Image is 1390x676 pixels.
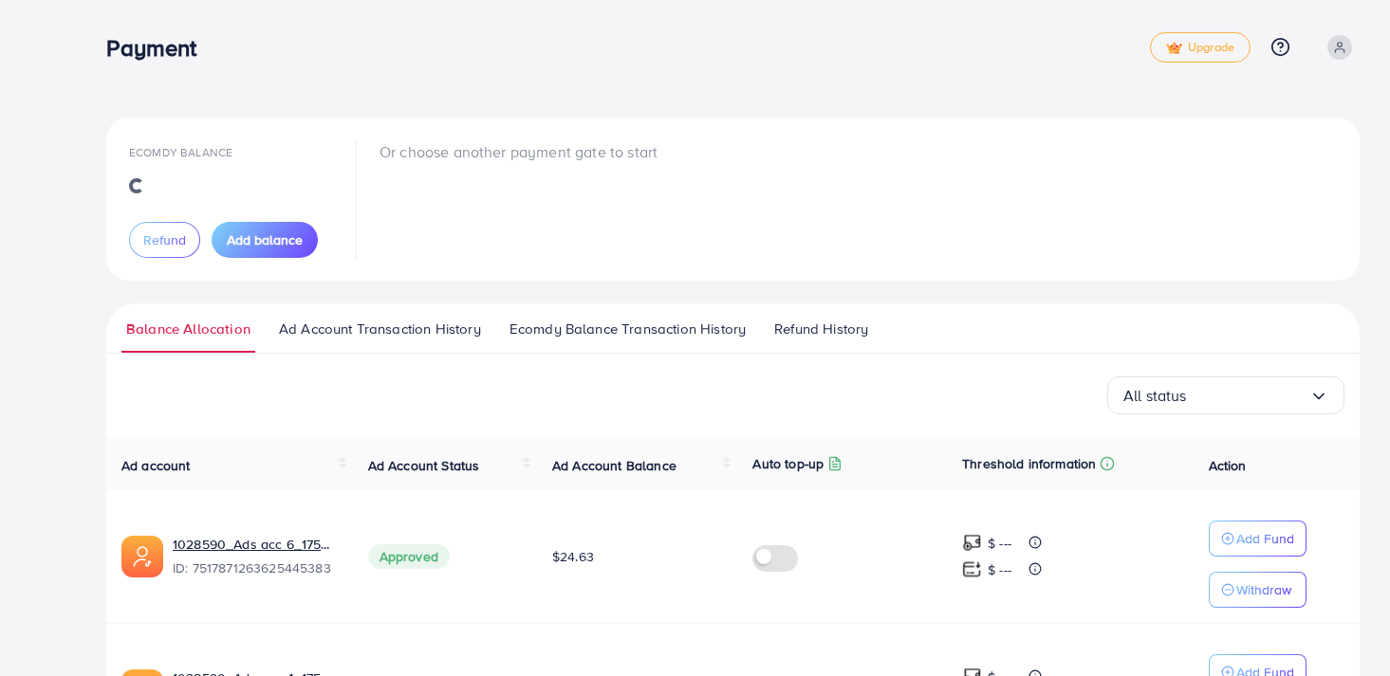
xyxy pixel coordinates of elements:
[552,547,594,566] span: $24.63
[368,456,480,475] span: Ad Account Status
[1209,521,1307,557] button: Add Fund
[1187,381,1309,411] input: Search for option
[121,536,163,577] img: ic-ads-acc.e4c84228.svg
[988,558,1011,581] p: $ ---
[121,456,191,475] span: Ad account
[1123,381,1187,411] span: All status
[173,558,338,577] span: ID: 7517871263625445383
[143,230,186,249] span: Refund
[1236,578,1291,601] p: Withdraw
[126,319,250,339] span: Balance Allocation
[368,544,450,569] span: Approved
[227,230,303,249] span: Add balance
[510,319,746,339] span: Ecomdy Balance Transaction History
[962,452,1096,475] p: Threshold information
[1209,456,1247,475] span: Action
[129,144,232,160] span: Ecomdy Balance
[1236,527,1294,550] p: Add Fund
[380,140,658,163] p: Or choose another payment gate to start
[962,533,982,553] img: top-up amount
[752,452,824,475] p: Auto top-up
[173,535,338,554] a: 1028590_Ads acc 6_1750390915755
[1107,376,1344,414] div: Search for option
[173,535,338,578] div: <span class='underline'>1028590_Ads acc 6_1750390915755</span></br>7517871263625445383
[988,532,1011,555] p: $ ---
[962,559,982,579] img: top-up amount
[1166,41,1234,55] span: Upgrade
[1166,42,1182,55] img: tick
[552,456,676,475] span: Ad Account Balance
[774,319,868,339] span: Refund History
[129,222,200,258] button: Refund
[279,319,481,339] span: Ad Account Transaction History
[1150,32,1251,63] a: tickUpgrade
[1209,572,1307,608] button: Withdraw
[212,222,318,258] button: Add balance
[106,34,212,62] h3: Payment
